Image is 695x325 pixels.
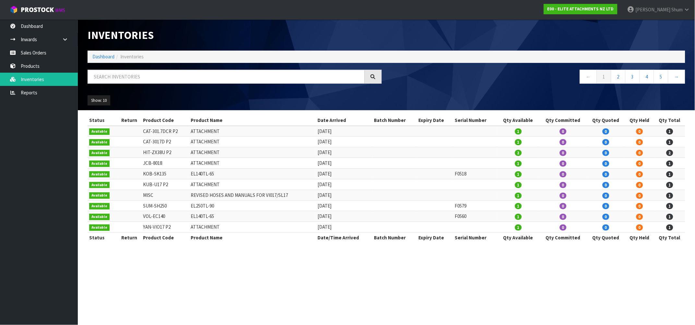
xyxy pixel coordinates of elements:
[189,137,316,147] td: ATTACHMENT
[636,150,643,156] span: 0
[141,158,189,169] td: JCB-8018
[189,147,316,158] td: ATTACHMENT
[316,126,373,137] td: [DATE]
[141,179,189,190] td: KUB-U17 P2
[666,161,673,167] span: 1
[316,147,373,158] td: [DATE]
[89,150,110,156] span: Available
[580,70,597,84] a: ←
[141,222,189,233] td: YAN-VIO17 P2
[189,233,316,243] th: Product Name
[316,168,373,179] td: [DATE]
[141,190,189,200] td: MISC
[141,147,189,158] td: HIT-ZX38U P2
[603,182,609,188] span: 0
[515,182,522,188] span: 1
[611,70,626,84] a: 2
[141,137,189,147] td: CAT-3017D P2
[603,150,609,156] span: 0
[453,233,497,243] th: Serial Number
[560,171,567,177] span: 0
[120,54,144,60] span: Inventories
[603,161,609,167] span: 0
[560,128,567,135] span: 0
[89,224,110,231] span: Available
[515,171,522,177] span: 1
[539,115,587,126] th: Qty Committed
[636,171,643,177] span: 0
[316,211,373,222] td: [DATE]
[373,115,417,126] th: Batch Number
[497,115,539,126] th: Qty Available
[89,192,110,199] span: Available
[417,115,453,126] th: Expiry Date
[515,150,522,156] span: 2
[515,224,522,231] span: 1
[89,161,110,167] span: Available
[640,70,654,84] a: 4
[316,179,373,190] td: [DATE]
[189,115,316,126] th: Product Name
[117,115,141,126] th: Return
[636,182,643,188] span: 0
[666,203,673,209] span: 1
[636,193,643,199] span: 0
[636,6,671,13] span: [PERSON_NAME]
[453,211,497,222] td: F0560
[636,161,643,167] span: 0
[560,150,567,156] span: 0
[316,233,373,243] th: Date/Time Arrived
[189,190,316,200] td: REVISED HOSES AND MANUALS FOR VI017/SL17
[636,224,643,231] span: 0
[625,115,654,126] th: Qty Held
[560,193,567,199] span: 0
[668,70,685,84] a: →
[89,139,110,146] span: Available
[666,193,673,199] span: 1
[603,214,609,220] span: 0
[515,214,522,220] span: 1
[560,161,567,167] span: 0
[666,171,673,177] span: 1
[316,190,373,200] td: [DATE]
[189,179,316,190] td: ATTACHMENT
[88,233,117,243] th: Status
[625,70,640,84] a: 3
[88,115,117,126] th: Status
[189,211,316,222] td: EL140TL-65
[89,214,110,220] span: Available
[89,203,110,210] span: Available
[636,128,643,135] span: 0
[636,214,643,220] span: 0
[666,224,673,231] span: 1
[587,115,625,126] th: Qty Quoted
[654,115,685,126] th: Qty Total
[189,168,316,179] td: EL140TL-65
[316,115,373,126] th: Date Arrived
[672,6,683,13] span: Shum
[189,126,316,137] td: ATTACHMENT
[189,158,316,169] td: ATTACHMENT
[625,233,654,243] th: Qty Held
[515,128,522,135] span: 1
[189,200,316,211] td: EL250TL-90
[560,182,567,188] span: 0
[587,233,625,243] th: Qty Quoted
[10,6,18,14] img: cube-alt.png
[603,193,609,199] span: 0
[636,139,643,145] span: 0
[417,233,453,243] th: Expiry Date
[603,224,609,231] span: 0
[88,70,365,84] input: Search inventories
[636,203,643,209] span: 0
[666,150,673,156] span: 2
[316,200,373,211] td: [DATE]
[55,7,65,13] small: WMS
[141,168,189,179] td: KOB-SK135
[560,214,567,220] span: 0
[117,233,141,243] th: Return
[560,203,567,209] span: 0
[515,139,522,145] span: 1
[603,171,609,177] span: 0
[89,182,110,188] span: Available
